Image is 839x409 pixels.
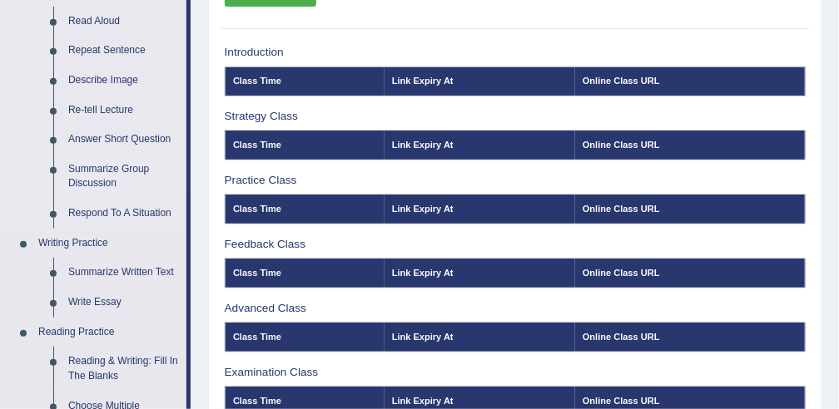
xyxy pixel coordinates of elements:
th: Link Expiry At [385,195,575,224]
th: Class Time [225,67,384,96]
th: Class Time [225,195,384,224]
h3: Advanced Class [225,303,807,315]
th: Online Class URL [575,195,806,224]
th: Link Expiry At [385,67,575,96]
h3: Introduction [225,47,807,59]
th: Link Expiry At [385,131,575,160]
a: Writing Practice [31,229,186,259]
th: Online Class URL [575,323,806,352]
h3: Examination Class [225,367,807,379]
a: Summarize Written Text [61,258,186,288]
a: Reading & Writing: Fill In The Blanks [61,347,186,391]
th: Online Class URL [575,67,806,96]
a: Answer Short Question [61,125,186,155]
th: Online Class URL [575,131,806,160]
th: Online Class URL [575,259,806,288]
a: Respond To A Situation [61,199,186,229]
th: Link Expiry At [385,323,575,352]
a: Re-tell Lecture [61,96,186,126]
a: Repeat Sentence [61,36,186,66]
h3: Feedback Class [225,239,807,251]
th: Class Time [225,131,384,160]
a: Describe Image [61,66,186,96]
a: Write Essay [61,288,186,318]
a: Summarize Group Discussion [61,155,186,199]
a: Read Aloud [61,7,186,37]
h3: Practice Class [225,175,807,187]
th: Class Time [225,323,384,352]
th: Link Expiry At [385,259,575,288]
th: Class Time [225,259,384,288]
h3: Strategy Class [225,111,807,123]
a: Reading Practice [31,318,186,347]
